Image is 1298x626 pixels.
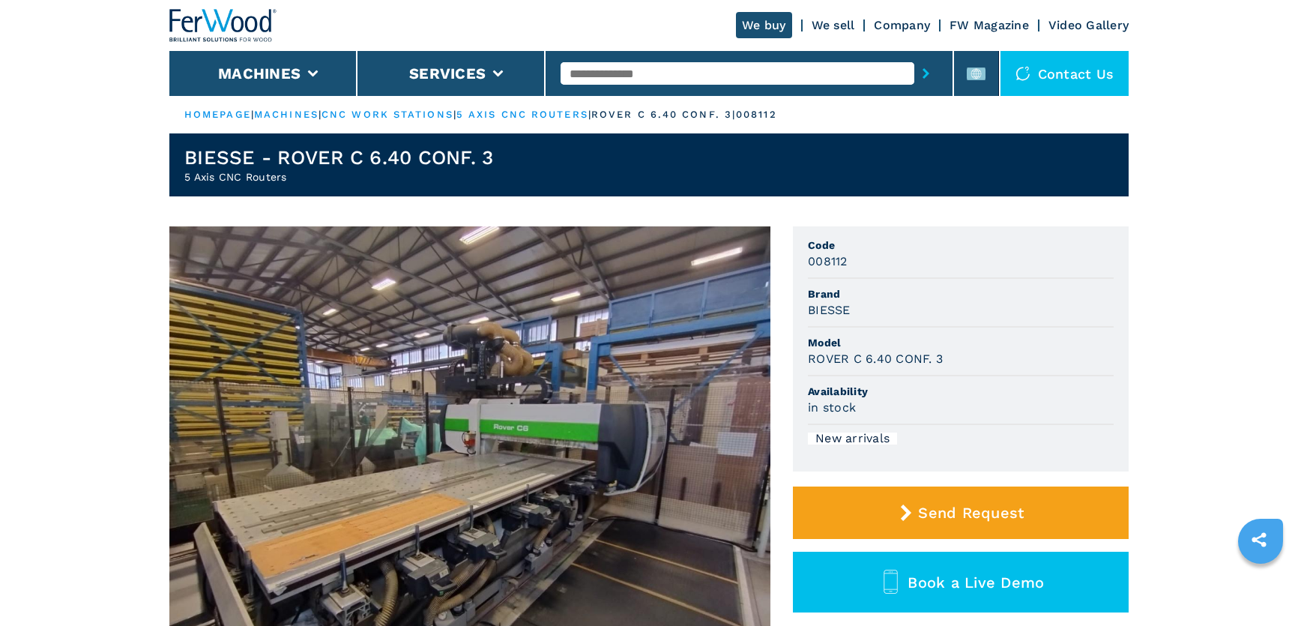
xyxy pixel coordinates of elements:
a: Video Gallery [1048,18,1129,32]
a: HOMEPAGE [184,109,251,120]
img: Contact us [1015,66,1030,81]
h3: ROVER C 6.40 CONF. 3 [808,350,943,367]
a: cnc work stations [322,109,453,120]
p: rover c 6.40 conf. 3 | [591,108,736,121]
div: Contact us [1000,51,1129,96]
button: Machines [218,64,301,82]
button: Send Request [793,487,1129,539]
div: New arrivals [808,433,897,445]
a: We buy [736,12,792,38]
span: Send Request [918,504,1024,522]
h3: in stock [808,399,856,416]
p: 008112 [736,108,777,121]
span: Availability [808,384,1114,399]
button: Services [409,64,486,82]
a: Company [874,18,930,32]
h1: BIESSE - ROVER C 6.40 CONF. 3 [184,145,493,169]
span: Model [808,335,1114,350]
button: Book a Live Demo [793,552,1129,613]
span: | [251,109,254,120]
span: | [588,109,591,120]
span: Brand [808,286,1114,301]
a: machines [254,109,319,120]
span: Book a Live Demo [908,574,1044,592]
span: Code [808,238,1114,253]
a: FW Magazine [950,18,1029,32]
span: | [319,109,322,120]
h3: BIESSE [808,301,851,319]
a: sharethis [1240,521,1278,559]
h2: 5 Axis CNC Routers [184,169,493,184]
a: 5 axis cnc routers [456,109,588,120]
button: submit-button [914,56,938,91]
img: Ferwood [169,9,277,42]
span: | [453,109,456,120]
a: We sell [812,18,855,32]
h3: 008112 [808,253,848,270]
iframe: Chat [1234,559,1287,615]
